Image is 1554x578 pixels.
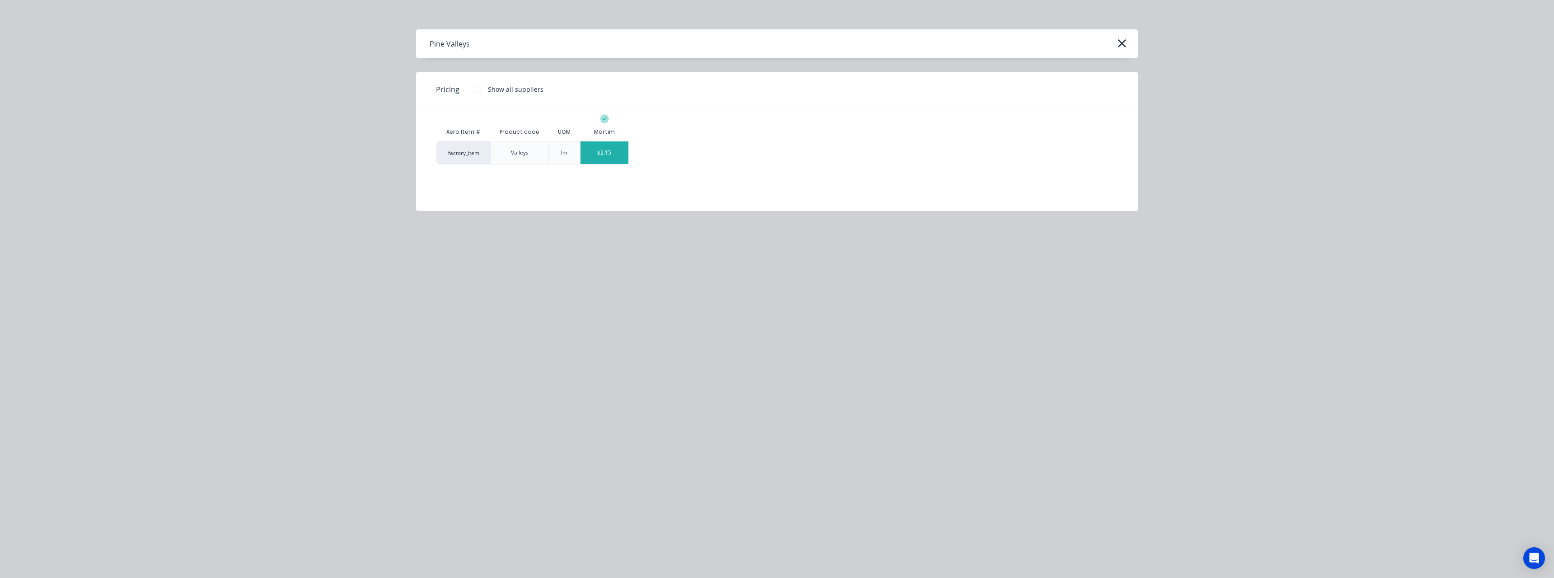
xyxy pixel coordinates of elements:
div: Pine Valleys [430,38,470,49]
div: Valleys [511,149,529,157]
div: Product code [492,121,547,143]
div: lm [561,149,567,157]
div: Show all suppliers [488,85,543,94]
div: factory_item [436,141,491,164]
div: Xero Item # [436,123,491,141]
div: Mortim [594,128,615,136]
div: UOM [551,121,578,143]
span: Pricing [436,84,459,95]
div: Open Intercom Messenger [1523,547,1545,569]
div: $2.15 [580,141,629,164]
